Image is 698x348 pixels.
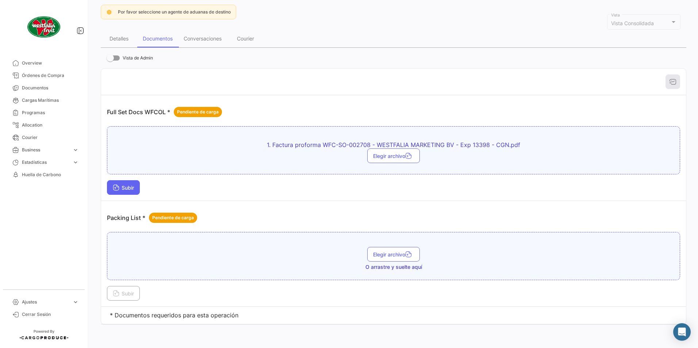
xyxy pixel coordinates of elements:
span: Por favor seleccione un agente de aduanas de destino [118,9,231,15]
span: Cerrar Sesión [22,311,79,318]
span: Documentos [22,85,79,91]
button: Subir [107,180,140,195]
span: Allocation [22,122,79,128]
span: O arrastre y suelte aquí [365,263,422,271]
img: client-50.png [26,9,62,45]
span: Huella de Carbono [22,171,79,178]
p: Full Set Docs WFCOL * [107,107,222,117]
a: Huella de Carbono [6,169,82,181]
span: expand_more [72,147,79,153]
button: Elegir archivo [367,148,420,163]
div: Documentos [143,35,173,42]
span: Pendiente de carga [177,109,219,115]
span: Elegir archivo [373,153,414,159]
a: Allocation [6,119,82,131]
a: Documentos [6,82,82,94]
span: Ajustes [22,299,69,305]
span: Business [22,147,69,153]
td: * Documentos requeridos para esta operación [101,307,686,324]
a: Courier [6,131,82,144]
span: Órdenes de Compra [22,72,79,79]
span: Subir [113,290,134,297]
button: Elegir archivo [367,247,420,262]
span: expand_more [72,159,79,166]
button: Subir [107,286,140,301]
span: Cargas Marítimas [22,97,79,104]
p: Packing List * [107,213,197,223]
mat-select-trigger: Vista Consolidada [611,20,654,26]
span: expand_more [72,299,79,305]
span: Elegir archivo [373,251,414,258]
div: Abrir Intercom Messenger [673,323,691,341]
span: Programas [22,109,79,116]
span: Overview [22,60,79,66]
span: Pendiente de carga [152,214,194,221]
div: Detalles [110,35,129,42]
span: Subir [113,185,134,191]
span: 1. Factura proforma WFC-SO-002708 - WESTFALIA MARKETING BV - Exp 13398 - CGN.pdf [266,141,521,148]
div: Conversaciones [184,35,222,42]
a: Programas [6,107,82,119]
a: Cargas Marítimas [6,94,82,107]
a: Overview [6,57,82,69]
div: Courier [237,35,254,42]
span: Courier [22,134,79,141]
a: Órdenes de Compra [6,69,82,82]
span: Estadísticas [22,159,69,166]
span: Vista de Admin [123,54,153,62]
